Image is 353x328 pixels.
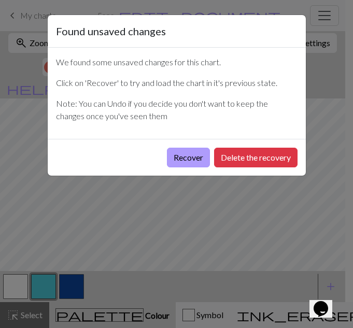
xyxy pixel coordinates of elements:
[56,23,166,39] h5: Found unsaved changes
[56,56,298,68] p: We found some unsaved changes for this chart.
[56,77,298,89] p: Click on 'Recover' to try and load the chart in it's previous state.
[56,97,298,122] p: Note: You can Undo if you decide you don't want to keep the changes once you've seen them
[309,287,343,318] iframe: chat widget
[214,148,298,167] button: Delete the recovery
[167,148,210,167] button: Recover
